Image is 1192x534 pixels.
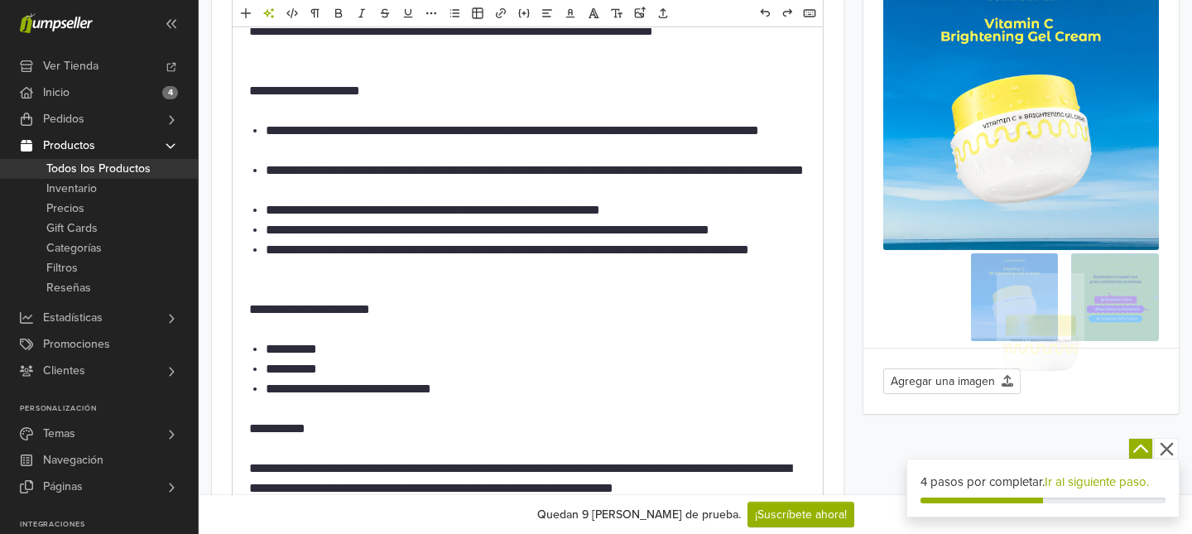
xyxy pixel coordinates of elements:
[46,278,91,298] span: Reseñas
[351,2,372,24] a: Cursiva
[162,86,178,99] span: 4
[46,219,98,238] span: Gift Cards
[235,2,257,24] a: Añadir
[513,2,535,24] a: Incrustar
[560,2,581,24] a: Color del texto
[258,2,280,24] a: Herramientas de IA
[754,2,776,24] a: Deshacer
[305,2,326,24] a: Formato
[43,358,85,384] span: Clientes
[536,2,558,24] a: Alineación
[46,179,97,199] span: Inventario
[328,2,349,24] a: Negrita
[43,132,95,159] span: Productos
[43,79,70,106] span: Inicio
[46,258,78,278] span: Filtros
[281,2,303,24] a: HTML
[490,2,512,24] a: Enlace
[747,502,854,527] a: ¡Suscríbete ahora!
[46,159,151,179] span: Todos los Productos
[1071,253,1159,341] img: 140
[606,2,627,24] a: Tamaño de fuente
[799,2,820,24] a: Atajos
[46,238,102,258] span: Categorías
[43,53,99,79] span: Ver Tienda
[652,2,674,24] a: Subir archivos
[1045,474,1149,489] a: Ir al siguiente paso.
[583,2,604,24] a: Fuente
[374,2,396,24] a: Eliminado
[883,368,1021,394] button: Agregar una imagen
[43,331,110,358] span: Promociones
[421,2,442,24] a: Más formato
[444,2,465,24] a: Lista
[920,473,1166,492] div: 4 pasos por completar.
[467,2,488,24] a: Tabla
[776,2,798,24] a: Rehacer
[629,2,651,24] a: Subir imágenes
[43,474,83,500] span: Páginas
[43,106,84,132] span: Pedidos
[46,199,84,219] span: Precios
[43,305,103,331] span: Estadísticas
[20,404,198,414] p: Personalización
[20,520,198,530] p: Integraciones
[537,506,741,523] div: Quedan 9 [PERSON_NAME] de prueba.
[971,253,1059,341] img: 140
[397,2,419,24] a: Subrayado
[43,447,103,474] span: Navegación
[43,421,75,447] span: Temas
